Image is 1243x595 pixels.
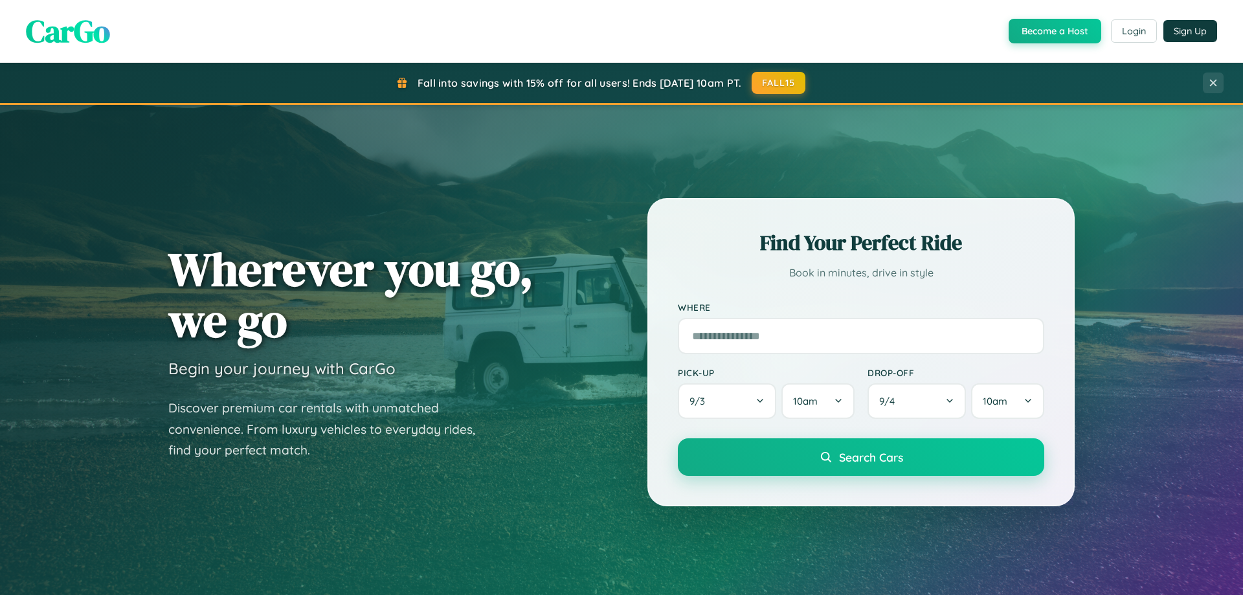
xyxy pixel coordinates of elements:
[752,72,806,94] button: FALL15
[689,395,711,407] span: 9 / 3
[983,395,1007,407] span: 10am
[26,10,110,52] span: CarGo
[1163,20,1217,42] button: Sign Up
[678,229,1044,257] h2: Find Your Perfect Ride
[678,302,1044,313] label: Where
[678,383,776,419] button: 9/3
[793,395,818,407] span: 10am
[168,398,492,461] p: Discover premium car rentals with unmatched convenience. From luxury vehicles to everyday rides, ...
[1111,19,1157,43] button: Login
[678,264,1044,282] p: Book in minutes, drive in style
[1009,19,1101,43] button: Become a Host
[168,243,533,346] h1: Wherever you go, we go
[678,367,855,378] label: Pick-up
[868,367,1044,378] label: Drop-off
[678,438,1044,476] button: Search Cars
[418,76,742,89] span: Fall into savings with 15% off for all users! Ends [DATE] 10am PT.
[868,383,966,419] button: 9/4
[839,450,903,464] span: Search Cars
[971,383,1044,419] button: 10am
[879,395,901,407] span: 9 / 4
[168,359,396,378] h3: Begin your journey with CarGo
[781,383,855,419] button: 10am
